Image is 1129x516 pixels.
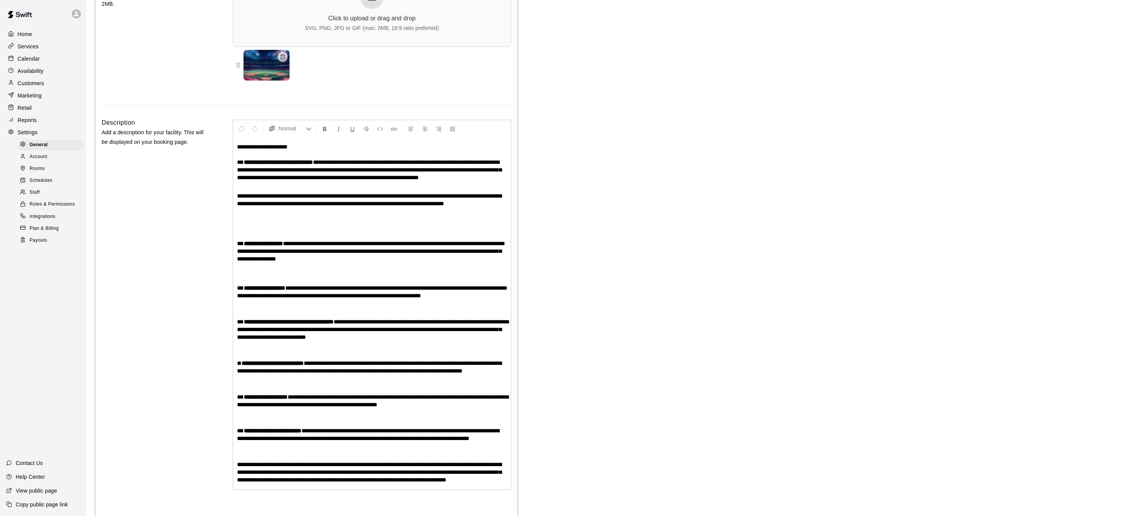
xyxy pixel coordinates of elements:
[18,223,86,234] a: Plan & Billing
[102,128,208,147] p: Add a description for your facility. This will be displayed on your booking page.
[30,237,47,244] span: Payouts
[102,118,135,128] h6: Description
[432,122,445,135] button: Right Align
[235,122,248,135] button: Undo
[6,28,80,40] a: Home
[18,67,44,75] p: Availability
[18,199,86,211] a: Roles & Permissions
[6,53,80,64] a: Calendar
[18,152,83,162] div: Account
[374,122,387,135] button: Insert Code
[446,122,459,135] button: Justify Align
[30,153,47,161] span: Account
[346,122,359,135] button: Format Underline
[328,15,416,22] div: Click to upload or drag and drop
[18,30,32,38] p: Home
[6,90,80,101] a: Marketing
[30,189,39,196] span: Staff
[18,163,86,175] a: Rooms
[18,223,83,234] div: Plan & Billing
[30,141,48,149] span: General
[18,199,83,210] div: Roles & Permissions
[18,92,42,99] p: Marketing
[360,122,373,135] button: Format Strikethrough
[387,122,400,135] button: Insert Link
[16,501,68,508] p: Copy public page link
[18,151,86,163] a: Account
[16,487,57,495] p: View public page
[18,187,86,199] a: Staff
[18,187,83,198] div: Staff
[18,116,37,124] p: Reports
[18,175,83,186] div: Schedules
[249,122,262,135] button: Redo
[6,127,80,138] a: Settings
[18,129,38,136] p: Settings
[244,50,290,81] img: Banner 1
[18,211,83,222] div: Integrations
[18,55,40,63] p: Calendar
[279,125,306,132] span: Normal
[30,177,53,185] span: Schedules
[6,77,80,89] a: Customers
[18,139,86,151] a: General
[18,104,32,112] p: Retail
[30,201,75,208] span: Roles & Permissions
[18,235,83,246] div: Payouts
[6,102,80,114] a: Retail
[332,122,345,135] button: Format Italics
[18,43,39,50] p: Services
[30,165,45,173] span: Rooms
[16,459,43,467] p: Contact Us
[305,25,439,31] div: SVG, PNG, JPG or GIF (max: 2MB, 16:9 ratio preferred)
[418,122,431,135] button: Center Align
[18,234,86,246] a: Payouts
[16,473,45,481] p: Help Center
[6,65,80,77] a: Availability
[318,122,331,135] button: Format Bold
[18,79,44,87] p: Customers
[30,213,56,221] span: Integrations
[18,140,83,150] div: General
[6,41,80,52] a: Services
[405,122,418,135] button: Left Align
[18,163,83,174] div: Rooms
[18,175,86,187] a: Schedules
[30,225,59,232] span: Plan & Billing
[265,122,315,135] button: Formatting Options
[18,211,86,223] a: Integrations
[6,114,80,126] a: Reports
